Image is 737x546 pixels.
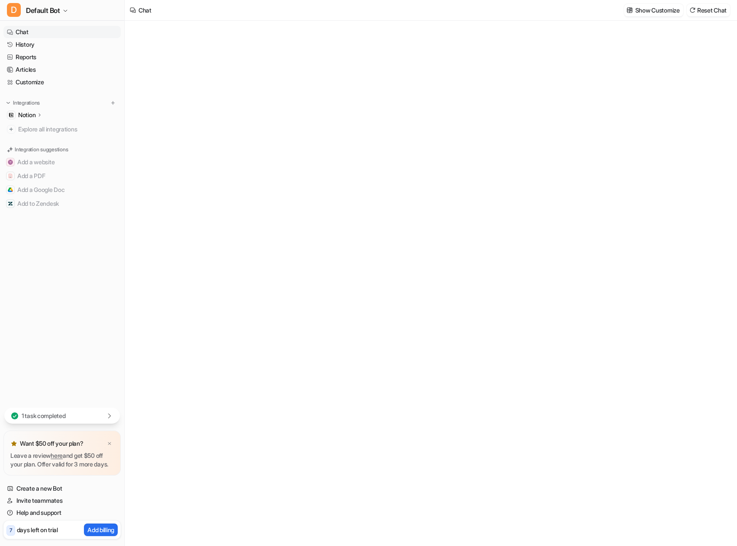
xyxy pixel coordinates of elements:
p: Leave a review and get $50 off your plan. Offer valid for 3 more days. [10,451,114,469]
p: Show Customize [635,6,680,15]
a: Create a new Bot [3,482,121,495]
p: 1 task completed [22,411,66,420]
img: star [10,440,17,447]
p: Integration suggestions [15,146,68,153]
button: Reset Chat [687,4,730,16]
p: 7 [10,527,12,534]
button: Add to ZendeskAdd to Zendesk [3,197,121,211]
button: Add a PDFAdd a PDF [3,169,121,183]
img: Add a Google Doc [8,187,13,192]
button: Add a websiteAdd a website [3,155,121,169]
img: explore all integrations [7,125,16,134]
span: Default Bot [26,4,60,16]
img: expand menu [5,100,11,106]
a: here [51,452,63,459]
p: Notion [18,111,35,119]
img: Notion [9,112,14,118]
a: History [3,38,121,51]
button: Integrations [3,99,42,107]
a: Invite teammates [3,495,121,507]
button: Add billing [84,524,118,536]
span: Explore all integrations [18,122,117,136]
button: Show Customize [624,4,683,16]
img: Add to Zendesk [8,201,13,206]
a: Customize [3,76,121,88]
img: reset [689,7,695,13]
a: Explore all integrations [3,123,121,135]
img: Add a website [8,160,13,165]
img: Add a PDF [8,173,13,179]
p: Add billing [87,525,114,534]
a: Articles [3,64,121,76]
img: customize [627,7,633,13]
img: menu_add.svg [110,100,116,106]
p: Integrations [13,99,40,106]
span: D [7,3,21,17]
img: x [107,441,112,447]
a: Reports [3,51,121,63]
button: Add a Google DocAdd a Google Doc [3,183,121,197]
div: Chat [138,6,151,15]
a: Chat [3,26,121,38]
a: Help and support [3,507,121,519]
p: days left on trial [17,525,58,534]
p: Want $50 off your plan? [20,439,84,448]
